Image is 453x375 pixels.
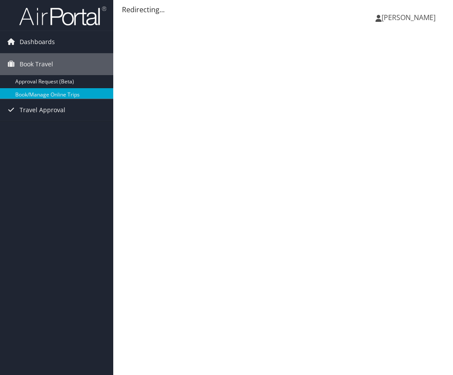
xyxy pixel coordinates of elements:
div: Redirecting... [122,4,444,15]
span: Travel Approval [20,99,65,121]
span: Dashboards [20,31,55,53]
span: [PERSON_NAME] [382,13,436,22]
a: [PERSON_NAME] [375,4,444,31]
img: airportal-logo.png [19,6,106,26]
span: Book Travel [20,53,53,75]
